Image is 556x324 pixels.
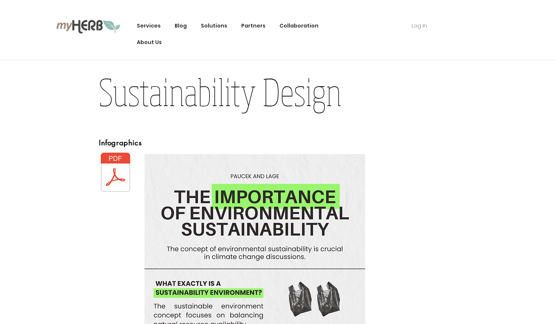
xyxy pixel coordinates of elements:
span: Solutions [201,22,227,30]
span: Log In [409,22,430,30]
img: Untitled design.pdf [101,148,130,197]
a: Untitled design.pdf [99,148,132,199]
a: Collaboration [276,19,322,33]
a: Blog [171,19,190,33]
button: Log In [401,19,432,33]
a: Services [133,19,164,33]
a: Partners [238,19,269,33]
div: Solutions [197,19,231,33]
nav: Site [133,19,360,49]
span: Blog [175,22,187,30]
span: Infographics [99,138,142,148]
span: Partners [241,22,265,30]
span: Sustainability Design [99,69,342,114]
span: About Us [137,39,162,46]
span: Services [137,22,161,30]
img: myHerb Logo [56,19,121,33]
a: About Us [133,36,165,49]
span: Collaboration [279,22,318,30]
